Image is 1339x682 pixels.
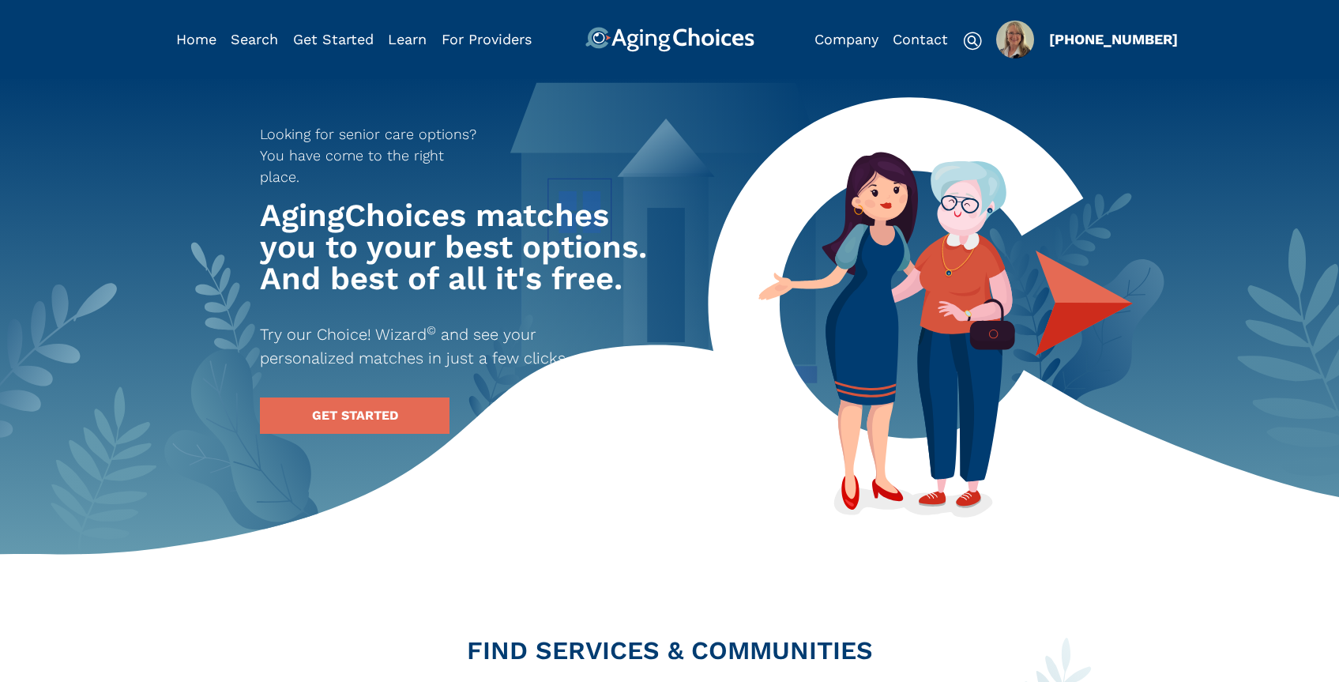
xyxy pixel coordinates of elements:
[260,123,487,187] p: Looking for senior care options? You have come to the right place.
[231,31,278,47] a: Search
[388,31,427,47] a: Learn
[442,31,532,47] a: For Providers
[427,323,436,337] sup: ©
[1049,31,1178,47] a: [PHONE_NUMBER]
[996,21,1034,58] div: Popover trigger
[231,27,278,52] div: Popover trigger
[893,31,948,47] a: Contact
[963,32,982,51] img: search-icon.svg
[260,398,449,434] a: GET STARTED
[585,27,754,52] img: AgingChoices
[260,200,655,295] h1: AgingChoices matches you to your best options. And best of all it's free.
[293,31,374,47] a: Get Started
[814,31,878,47] a: Company
[260,322,626,370] p: Try our Choice! Wizard and see your personalized matches in just a few clicks.
[176,31,216,47] a: Home
[164,638,1175,663] h2: FIND SERVICES & COMMUNITIES
[996,21,1034,58] img: 0d6ac745-f77c-4484-9392-b54ca61ede62.jpg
